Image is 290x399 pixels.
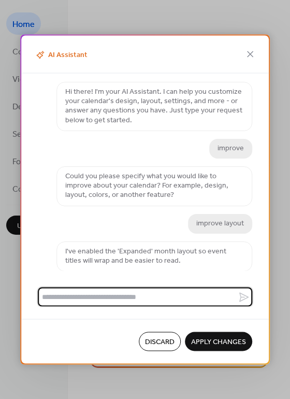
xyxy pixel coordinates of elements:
span: Apply Changes [191,337,246,348]
span: AI Assistant [34,49,88,61]
p: improve layout [196,219,244,229]
button: Apply Changes [185,332,252,351]
p: I've enabled the 'Expanded' month layout so event titles will wrap and be easier to read. [65,247,243,266]
img: chat-logo.svg [38,243,50,255]
img: chat-logo.svg [38,167,50,180]
p: improve [218,144,244,153]
img: chat-logo.svg [38,83,50,96]
p: Could you please specify what you would like to improve about your calendar? For example, design,... [65,172,243,201]
p: Hi there! I'm your AI Assistant. I can help you customize your calendar's design, layout, setting... [65,88,243,125]
span: Discard [145,337,175,348]
button: Discard [139,332,181,351]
